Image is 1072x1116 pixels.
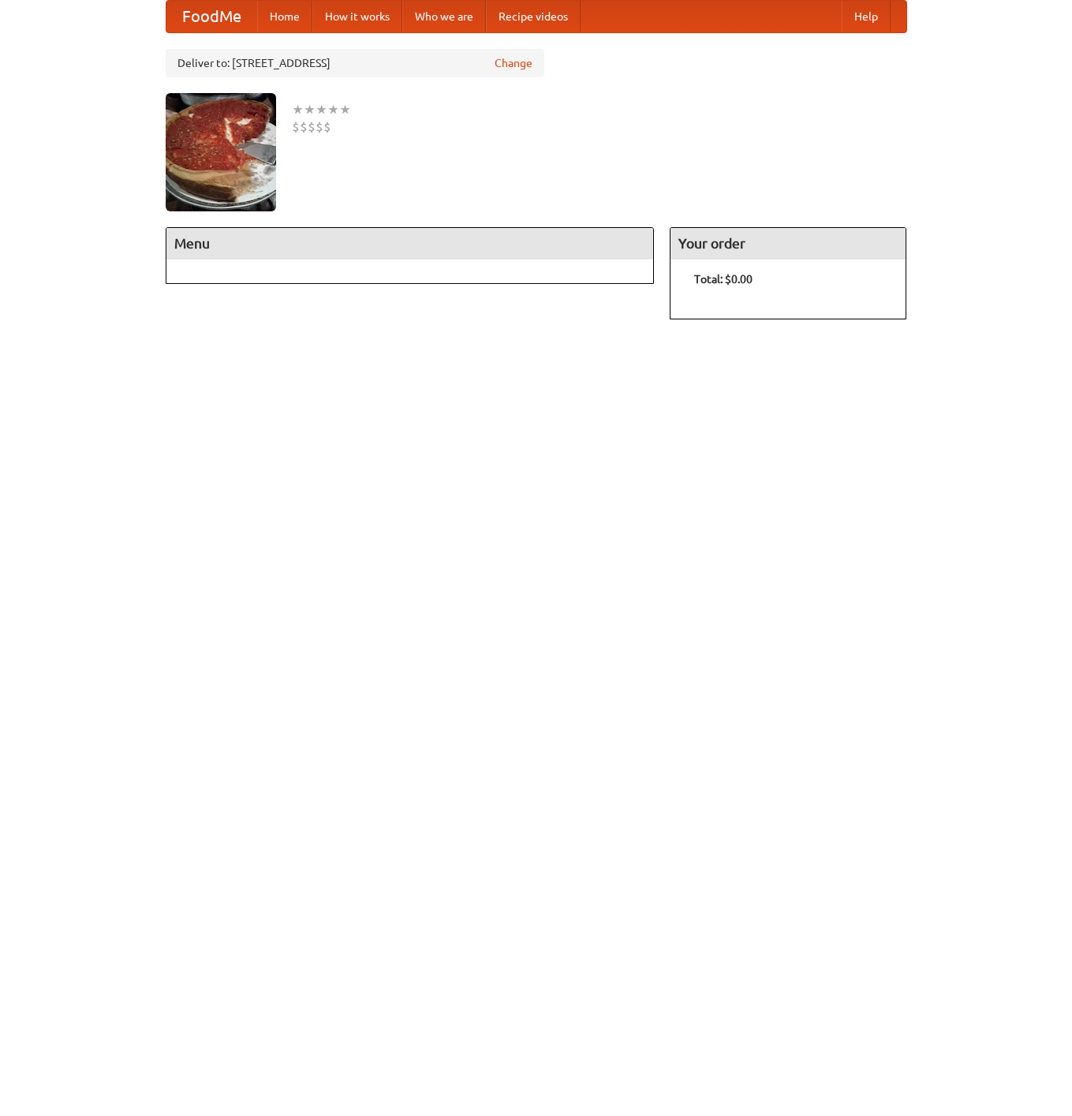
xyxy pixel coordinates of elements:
a: FoodMe [166,1,257,32]
li: ★ [327,101,339,118]
li: $ [292,118,300,136]
a: Help [842,1,891,32]
li: $ [308,118,316,136]
a: Change [495,55,532,71]
h4: Menu [166,228,654,259]
li: ★ [316,101,327,118]
li: $ [323,118,331,136]
b: Total: $0.00 [694,273,753,286]
li: ★ [292,101,304,118]
a: Recipe videos [486,1,581,32]
h4: Your order [670,228,906,259]
li: $ [300,118,308,136]
li: ★ [304,101,316,118]
li: ★ [339,101,351,118]
a: Who we are [402,1,486,32]
img: angular.jpg [166,93,276,211]
a: Home [257,1,312,32]
li: $ [316,118,323,136]
a: How it works [312,1,402,32]
div: Deliver to: [STREET_ADDRESS] [166,49,544,77]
